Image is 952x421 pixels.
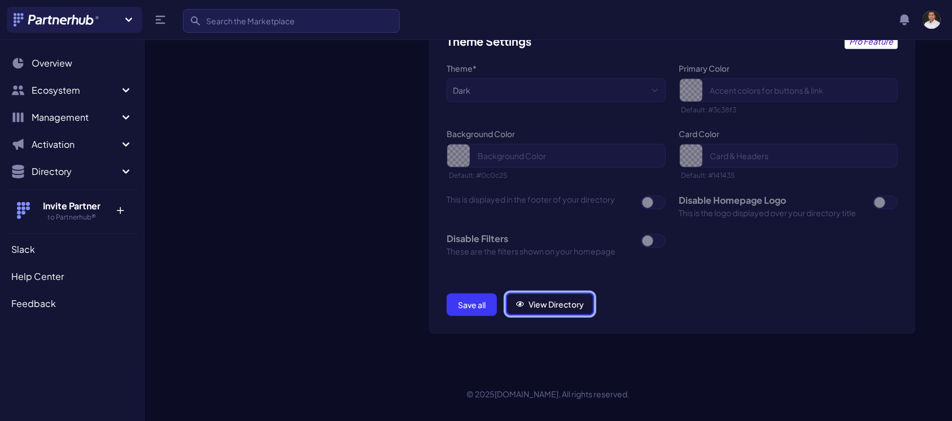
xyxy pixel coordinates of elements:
button: Directory [7,160,137,183]
p: + [108,199,133,217]
a: Help Center [7,265,137,288]
button: Activation [7,133,137,156]
img: user photo [923,11,941,29]
span: Slack [11,243,35,256]
a: Overview [7,52,137,74]
a: Pro Feature [845,33,898,49]
a: View Directory [506,293,594,315]
span: Overview [32,56,72,70]
span: Activation [32,138,119,151]
button: Ecosystem [7,79,137,102]
input: Search the Marketplace [183,9,400,33]
span: Ecosystem [32,84,119,97]
a: Slack [7,238,137,261]
h3: Theme Settings [447,33,531,49]
button: Management [7,106,137,129]
h5: to Partnerhub® [36,213,108,222]
button: Save all [447,293,497,316]
span: Help Center [11,270,64,283]
a: [DOMAIN_NAME] [495,389,559,399]
p: © 2025 . All rights reserved. [145,388,952,400]
span: Management [32,111,119,124]
span: Directory [32,165,119,178]
h4: Invite Partner [36,199,108,213]
a: Feedback [7,292,137,315]
span: Feedback [11,297,56,310]
img: Partnerhub® Logo [14,13,100,27]
button: Invite Partner to Partnerhub® + [7,190,137,231]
